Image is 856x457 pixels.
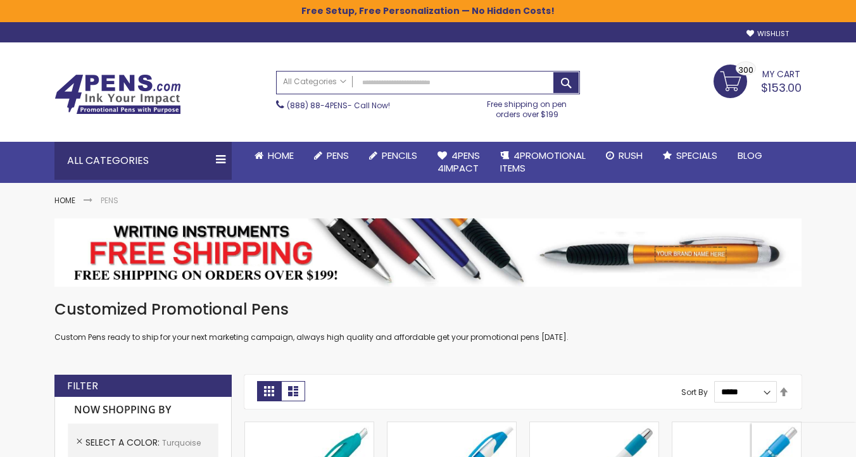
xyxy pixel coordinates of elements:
label: Sort By [681,386,708,397]
a: Pens [304,142,359,170]
strong: Now Shopping by [68,397,218,423]
a: Rush [596,142,653,170]
img: Pens [54,218,802,287]
a: 4PROMOTIONALITEMS [490,142,596,183]
span: All Categories [283,77,346,87]
span: 300 [738,64,753,76]
span: 4Pens 4impact [437,149,480,175]
img: 4Pens Custom Pens and Promotional Products [54,74,181,115]
a: All Categories [277,72,353,92]
a: Pencils [359,142,427,170]
a: Specials [653,142,727,170]
strong: Grid [257,381,281,401]
a: Blog [727,142,772,170]
a: (888) 88-4PENS [287,100,348,111]
a: Wishlist [746,29,789,39]
span: - Call Now! [287,100,390,111]
a: Element Slim Translucent Pens-Turquoise [245,422,374,432]
strong: Pens [101,195,118,206]
a: Home [244,142,304,170]
span: Home [268,149,294,162]
div: All Categories [54,142,232,180]
div: Free shipping on pen orders over $199 [474,94,581,120]
a: Souvenir® Anthem Ballpoint Pen-Turquoise [672,422,801,432]
span: Specials [676,149,717,162]
span: Pens [327,149,349,162]
h1: Customized Promotional Pens [54,299,802,320]
span: Select A Color [85,436,162,449]
a: Dart Color slim Pens-Turquoise [387,422,516,432]
span: Blog [738,149,762,162]
iframe: Google Customer Reviews [752,423,856,457]
span: 4PROMOTIONAL ITEMS [500,149,586,175]
a: $153.00 300 [714,65,802,96]
span: Pencils [382,149,417,162]
a: 4Pens4impact [427,142,490,183]
span: Rush [619,149,643,162]
strong: Filter [67,379,98,393]
div: Custom Pens ready to ship for your next marketing campaign, always high quality and affordable ge... [54,299,802,343]
a: Home [54,195,75,206]
span: Turquoise [162,437,201,448]
span: $153.00 [761,80,802,96]
a: White Element Pen-Turquoise [530,422,658,432]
